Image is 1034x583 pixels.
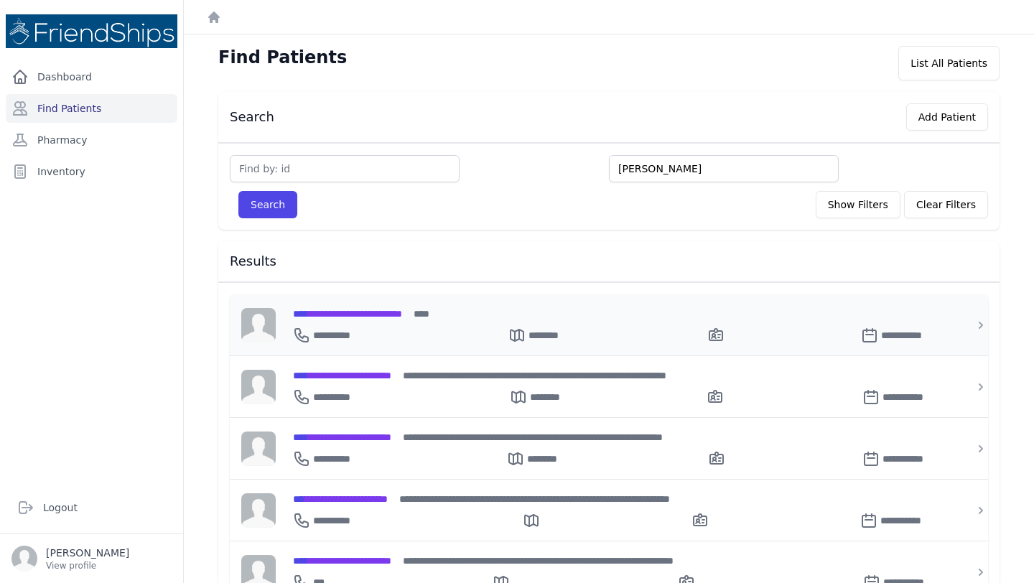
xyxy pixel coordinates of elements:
[6,126,177,154] a: Pharmacy
[241,308,276,342] img: person-242608b1a05df3501eefc295dc1bc67a.jpg
[11,493,172,522] a: Logout
[11,546,172,572] a: [PERSON_NAME] View profile
[816,191,900,218] button: Show Filters
[238,191,297,218] button: Search
[230,108,274,126] h3: Search
[241,370,276,404] img: person-242608b1a05df3501eefc295dc1bc67a.jpg
[6,157,177,186] a: Inventory
[6,94,177,123] a: Find Patients
[904,191,988,218] button: Clear Filters
[241,432,276,466] img: person-242608b1a05df3501eefc295dc1bc67a.jpg
[46,546,129,560] p: [PERSON_NAME]
[230,253,988,270] h3: Results
[6,14,177,48] img: Medical Missions EMR
[46,560,129,572] p: View profile
[6,62,177,91] a: Dashboard
[906,103,988,131] button: Add Patient
[609,155,839,182] input: Search by: name, government id or phone
[898,46,1000,80] div: List All Patients
[241,493,276,528] img: person-242608b1a05df3501eefc295dc1bc67a.jpg
[218,46,347,69] h1: Find Patients
[230,155,460,182] input: Find by: id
